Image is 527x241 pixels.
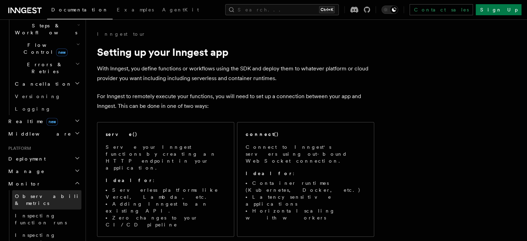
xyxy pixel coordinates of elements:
[246,131,279,138] h2: connect()
[106,178,153,183] strong: Ideal for
[106,131,138,138] h2: serve()
[6,178,81,190] button: Monitor
[246,180,366,193] li: Container runtimes (Kubernetes, Docker, etc.)
[97,92,374,111] p: For Inngest to remotely execute your functions, you will need to set up a connection between your...
[381,6,398,14] button: Toggle dark mode
[12,61,75,75] span: Errors & Retries
[6,130,71,137] span: Middleware
[6,128,81,140] button: Middleware
[15,213,67,225] span: Inspecting function runs
[15,94,61,99] span: Versioning
[97,46,374,58] h1: Setting up your Inngest app
[113,2,158,19] a: Examples
[6,146,31,151] span: Platform
[225,4,339,15] button: Search...Ctrl+K
[12,19,81,39] button: Steps & Workflows
[246,171,293,176] strong: Ideal for
[12,103,81,115] a: Logging
[56,49,68,56] span: new
[246,144,366,164] p: Connect to Inngest's servers using out-bound WebSocket connection.
[476,4,521,15] a: Sign Up
[106,177,226,184] p: :
[162,7,199,12] span: AgentKit
[12,90,81,103] a: Versioning
[12,80,72,87] span: Cancellation
[237,122,374,237] a: connect()Connect to Inngest's servers using out-bound WebSocket connection.Ideal for:Container ru...
[246,207,366,221] li: Horizontal scaling with workers
[12,78,81,90] button: Cancellation
[106,200,226,214] li: Adding Inngest to an existing API.
[12,39,81,58] button: Flow Controlnew
[97,31,146,37] a: Inngest tour
[6,7,81,115] div: Inngest Functions
[106,144,226,171] p: Serve your Inngest functions by creating an HTTP endpoint in your application.
[12,22,77,36] span: Steps & Workflows
[117,7,154,12] span: Examples
[47,2,113,19] a: Documentation
[6,118,58,125] span: Realtime
[6,153,81,165] button: Deployment
[106,187,226,200] li: Serverless platforms like Vercel, Lambda, etc.
[12,209,81,229] a: Inspecting function runs
[12,42,76,55] span: Flow Control
[6,180,41,187] span: Monitor
[246,193,366,207] li: Latency sensitive applications
[319,6,335,13] kbd: Ctrl+K
[410,4,473,15] a: Contact sales
[246,170,366,177] p: :
[6,165,81,178] button: Manage
[12,190,81,209] a: Observability & metrics
[97,64,374,83] p: With Inngest, you define functions or workflows using the SDK and deploy them to whatever platfor...
[6,155,46,162] span: Deployment
[6,115,81,128] button: Realtimenew
[6,168,45,175] span: Manage
[15,193,86,206] span: Observability & metrics
[106,214,226,228] li: Zero changes to your CI/CD pipeline
[15,106,51,112] span: Logging
[158,2,203,19] a: AgentKit
[97,122,234,237] a: serve()Serve your Inngest functions by creating an HTTP endpoint in your application.Ideal for:Se...
[51,7,108,12] span: Documentation
[46,118,58,126] span: new
[12,58,81,78] button: Errors & Retries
